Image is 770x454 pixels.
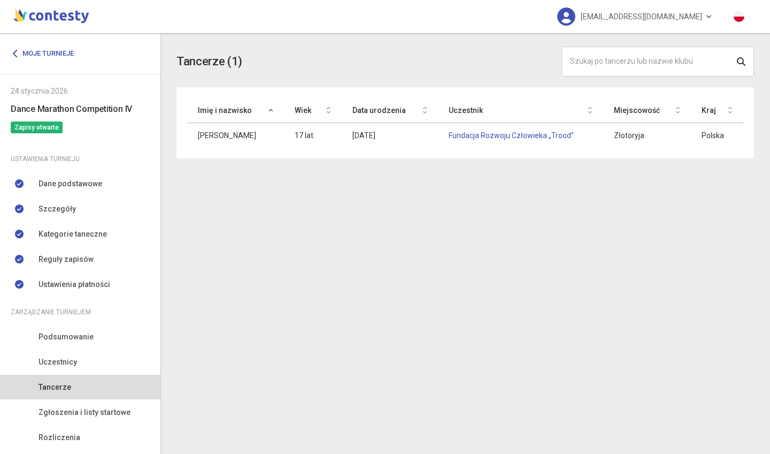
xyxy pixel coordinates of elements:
[449,131,574,140] a: Fundacja Rozwoju Człowieka „Trood”
[11,85,150,97] div: 24 stycznia 2026
[438,98,603,123] th: Uczestnik
[38,331,94,343] span: Podsumowanie
[11,102,150,116] h6: Dance Marathon Competition IV
[38,356,77,368] span: Uczestnicy
[187,123,284,148] td: [PERSON_NAME]
[38,278,110,290] span: Ustawienia płatności
[284,123,342,148] td: 17 lat
[11,44,82,63] a: Moje turnieje
[187,98,284,123] th: Imię i nazwisko
[11,122,63,133] span: Zapisy otwarte
[38,432,80,443] span: Rozliczenia
[38,381,71,393] span: Tancerze
[38,203,76,215] span: Szczegóły
[176,52,242,71] h3: Tancerze (1)
[342,123,438,148] td: [DATE]
[603,98,691,123] th: Miejscowość
[11,306,91,318] span: Zarządzanie turniejem
[38,406,130,418] span: Zgłoszenia i listy startowe
[342,98,438,123] th: Data urodzenia
[38,253,94,265] span: Reguły zapisów
[691,98,743,123] th: Kraj
[603,123,691,148] td: Złotoryja
[11,153,150,165] div: Ustawienia turnieju
[581,5,702,28] span: [EMAIL_ADDRESS][DOMAIN_NAME]
[691,123,743,148] td: Polska
[295,106,311,115] span: Wiek
[38,178,102,190] span: Dane podstawowe
[38,228,107,240] span: Kategorie taneczne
